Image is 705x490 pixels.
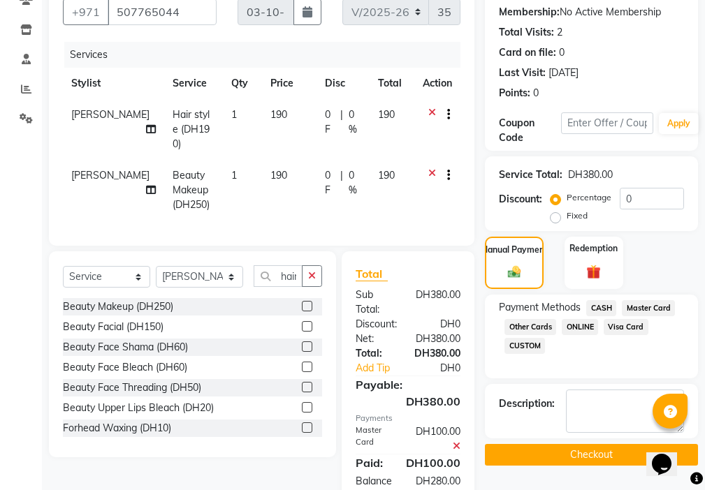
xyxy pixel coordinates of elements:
[345,288,405,317] div: Sub Total:
[63,340,188,355] div: Beauty Face Shama (DH60)
[378,108,395,121] span: 190
[345,376,471,393] div: Payable:
[562,319,598,335] span: ONLINE
[567,191,611,204] label: Percentage
[325,168,335,198] span: 0 F
[345,393,471,410] div: DH380.00
[504,319,556,335] span: Other Cards
[499,66,546,80] div: Last Visit:
[604,319,648,335] span: Visa Card
[408,317,471,332] div: DH0
[499,192,542,207] div: Discount:
[317,68,370,99] th: Disc
[345,424,405,454] div: Master Card
[414,68,460,99] th: Action
[63,68,164,99] th: Stylist
[481,244,548,256] label: Manual Payment
[557,25,562,40] div: 2
[63,380,201,395] div: Beauty Face Threading (DH50)
[63,401,214,415] div: Beauty Upper Lips Bleach (DH20)
[345,332,405,346] div: Net:
[349,168,361,198] span: 0 %
[63,360,187,375] div: Beauty Face Bleach (DH60)
[63,299,173,314] div: Beauty Makeup (DH250)
[561,112,653,134] input: Enter Offer / Coupon Code
[646,434,691,476] iframe: chat widget
[345,454,395,471] div: Paid:
[504,338,545,354] span: CUSTOM
[378,169,395,181] span: 190
[499,300,581,315] span: Payment Methods
[586,300,616,316] span: CASH
[270,169,287,181] span: 190
[499,5,560,20] div: Membership:
[223,68,262,99] th: Qty
[345,317,408,332] div: Discount:
[340,168,343,198] span: |
[622,300,675,316] span: Master Card
[71,169,150,181] span: [PERSON_NAME]
[345,346,404,361] div: Total:
[499,116,560,145] div: Coupon Code
[356,413,460,424] div: Payments
[568,168,613,182] div: DH380.00
[499,25,554,40] div: Total Visits:
[349,107,361,137] span: 0 %
[63,421,171,436] div: Forhead Waxing (DH10)
[254,265,303,287] input: Search or Scan
[63,320,163,334] div: Beauty Facial (DH150)
[405,332,471,346] div: DH380.00
[262,68,317,99] th: Price
[395,454,471,471] div: DH100.00
[404,346,471,361] div: DH380.00
[499,168,562,182] div: Service Total:
[569,242,618,255] label: Redemption
[325,107,335,137] span: 0 F
[164,68,223,99] th: Service
[405,288,471,317] div: DH380.00
[499,396,555,411] div: Description:
[231,108,237,121] span: 1
[567,209,588,222] label: Fixed
[419,361,471,376] div: DH0
[504,265,525,279] img: _cash.svg
[345,361,419,376] a: Add Tip
[499,5,684,20] div: No Active Membership
[356,267,388,281] span: Total
[659,113,699,134] button: Apply
[370,68,414,99] th: Total
[231,169,237,181] span: 1
[173,108,210,150] span: Hair style (DH190)
[499,45,556,60] div: Card on file:
[499,86,530,101] div: Points:
[340,107,343,137] span: |
[405,424,471,454] div: DH100.00
[559,45,565,60] div: 0
[173,169,210,211] span: Beauty Makeup (DH250)
[582,263,605,281] img: _gift.svg
[485,444,698,466] button: Checkout
[270,108,287,121] span: 190
[533,86,539,101] div: 0
[71,108,150,121] span: [PERSON_NAME]
[64,42,471,68] div: Services
[548,66,579,80] div: [DATE]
